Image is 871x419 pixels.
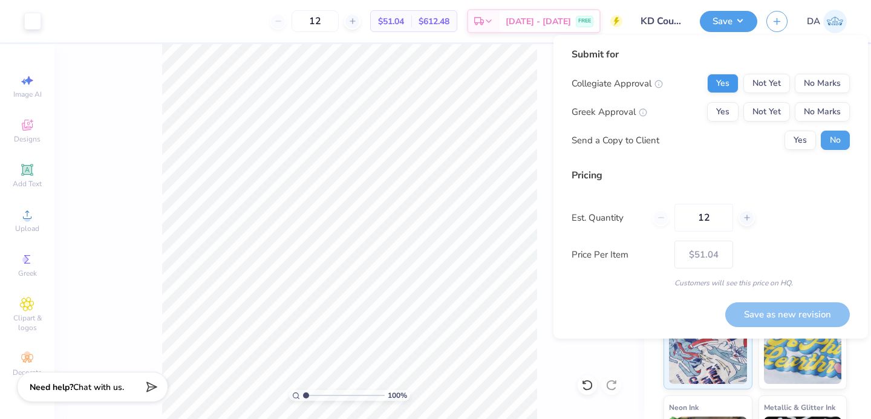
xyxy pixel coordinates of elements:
[743,102,790,122] button: Not Yet
[795,102,850,122] button: No Marks
[572,77,663,91] div: Collegiate Approval
[700,11,757,32] button: Save
[631,9,691,33] input: Untitled Design
[572,134,659,148] div: Send a Copy to Client
[572,211,644,225] label: Est. Quantity
[572,278,850,288] div: Customers will see this price on HQ.
[572,248,665,262] label: Price Per Item
[30,382,73,393] strong: Need help?
[821,131,850,150] button: No
[674,204,733,232] input: – –
[18,268,37,278] span: Greek
[669,323,747,384] img: Standard
[292,10,339,32] input: – –
[707,102,739,122] button: Yes
[669,401,699,414] span: Neon Ink
[807,10,847,33] a: DA
[807,15,820,28] span: DA
[378,15,404,28] span: $51.04
[795,74,850,93] button: No Marks
[6,313,48,333] span: Clipart & logos
[419,15,449,28] span: $612.48
[572,105,647,119] div: Greek Approval
[13,368,42,377] span: Decorate
[388,390,407,401] span: 100 %
[13,179,42,189] span: Add Text
[13,89,42,99] span: Image AI
[14,134,41,144] span: Designs
[572,168,850,183] div: Pricing
[506,15,571,28] span: [DATE] - [DATE]
[743,74,790,93] button: Not Yet
[707,74,739,93] button: Yes
[73,382,124,393] span: Chat with us.
[764,401,835,414] span: Metallic & Glitter Ink
[823,10,847,33] img: Damarys Aceituno
[764,323,842,384] img: Puff Ink
[578,17,591,25] span: FREE
[15,224,39,233] span: Upload
[785,131,816,150] button: Yes
[572,47,850,62] div: Submit for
